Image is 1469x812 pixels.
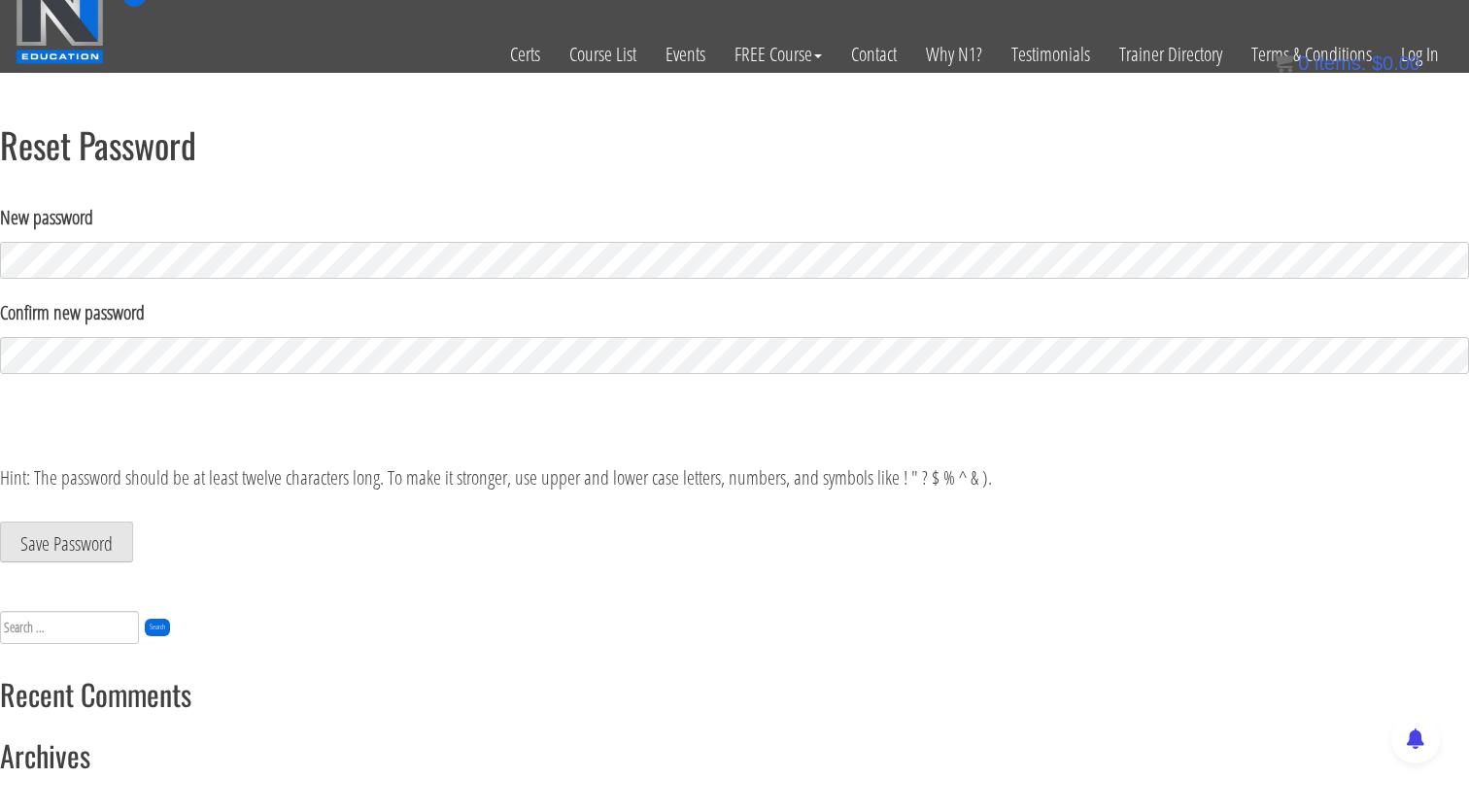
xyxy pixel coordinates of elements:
[1372,52,1383,74] span: $
[495,7,555,102] a: Certs
[1315,52,1366,74] span: items:
[1372,52,1420,74] bdi: 0.00
[145,619,170,636] input: Search
[997,7,1105,102] a: Testimonials
[1274,52,1420,74] a: 0 items: $0.00
[1105,7,1237,102] a: Trainer Directory
[555,7,651,102] a: Course List
[911,7,997,102] a: Why N1?
[1237,7,1386,102] a: Terms & Conditions
[837,7,911,102] a: Contact
[651,7,720,102] a: Events
[1274,53,1293,73] img: icon11.png
[720,7,837,102] a: FREE Course
[1298,52,1309,74] span: 0
[1386,7,1453,102] a: Log In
